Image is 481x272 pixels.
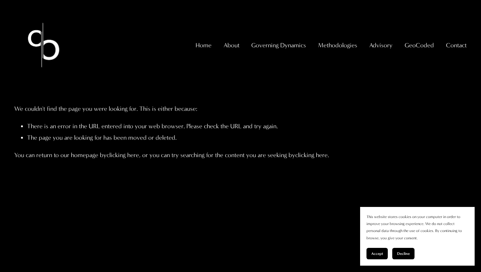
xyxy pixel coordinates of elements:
[369,39,393,51] a: folder dropdown
[397,251,410,256] span: Decline
[295,151,328,159] a: clicking here
[107,151,139,159] a: clicking here
[392,248,415,259] button: Decline
[14,89,466,115] p: We couldn't find the page you were looking for. This is either because:
[14,16,73,74] img: Christopher Sanchez &amp; Co.
[360,207,475,266] section: Cookie banner
[251,40,306,51] span: Governing Dynamics
[371,251,383,256] span: Accept
[405,40,434,51] span: GeoCoded
[27,121,466,132] li: There is an error in the URL entered into your web browser. Please check the URL and try again.
[251,39,306,51] a: folder dropdown
[446,39,467,51] a: folder dropdown
[224,40,240,51] span: About
[318,40,357,51] span: Methodologies
[405,39,434,51] a: folder dropdown
[446,40,467,51] span: Contact
[318,39,357,51] a: folder dropdown
[14,149,466,161] p: You can return to our homepage by , or you can try searching for the content you are seeking by .
[196,39,212,51] a: Home
[224,39,240,51] a: folder dropdown
[369,40,393,51] span: Advisory
[27,132,466,143] li: The page you are looking for has been moved or deleted.
[366,248,388,259] button: Accept
[366,213,468,242] p: This website stores cookies on your computer in order to improve your browsing experience. We do ...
